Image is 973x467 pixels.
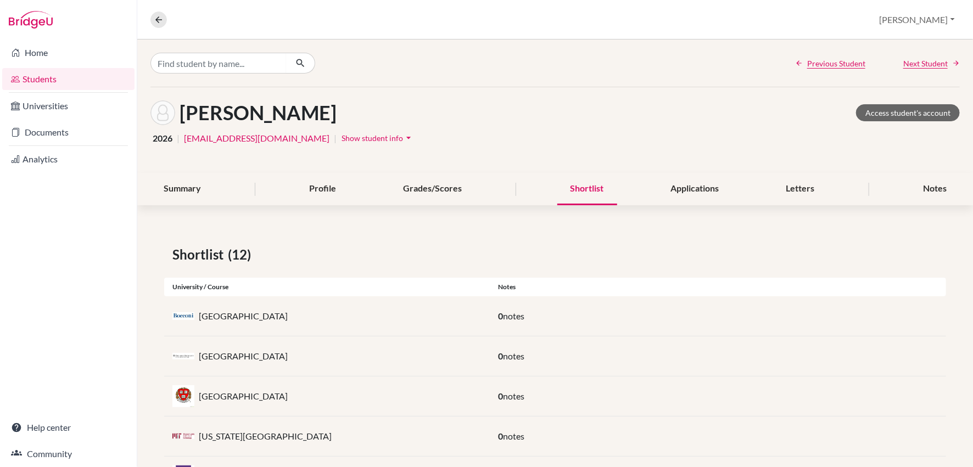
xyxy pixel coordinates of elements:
[296,173,349,205] div: Profile
[184,132,329,145] a: [EMAIL_ADDRESS][DOMAIN_NAME]
[341,130,415,147] button: Show student infoarrow_drop_down
[172,385,194,407] img: us_har_81u94qpg.jpeg
[2,95,135,117] a: Universities
[795,58,865,69] a: Previous Student
[498,431,503,441] span: 0
[153,132,172,145] span: 2026
[498,311,503,321] span: 0
[658,173,732,205] div: Applications
[498,391,503,401] span: 0
[557,173,617,205] div: Shortlist
[180,101,337,125] h1: [PERSON_NAME]
[503,391,524,401] span: notes
[150,173,214,205] div: Summary
[199,310,288,323] p: [GEOGRAPHIC_DATA]
[490,282,946,292] div: Notes
[334,132,337,145] span: |
[164,282,490,292] div: University / Course
[2,42,135,64] a: Home
[503,431,524,441] span: notes
[2,148,135,170] a: Analytics
[498,351,503,361] span: 0
[150,53,287,74] input: Find student by name...
[2,68,135,90] a: Students
[199,350,288,363] p: [GEOGRAPHIC_DATA]
[903,58,960,69] a: Next Student
[2,443,135,465] a: Community
[773,173,828,205] div: Letters
[150,100,175,125] img: Laura Háry's avatar
[2,417,135,438] a: Help center
[910,173,960,205] div: Notes
[503,351,524,361] span: notes
[875,9,960,30] button: [PERSON_NAME]
[903,58,948,69] span: Next Student
[9,11,53,29] img: Bridge-U
[228,245,255,265] span: (12)
[503,311,524,321] span: notes
[172,353,194,360] img: us_col_a9kib6ca.jpeg
[856,104,960,121] a: Access student's account
[342,133,403,143] span: Show student info
[2,121,135,143] a: Documents
[199,430,332,443] p: [US_STATE][GEOGRAPHIC_DATA]
[807,58,865,69] span: Previous Student
[390,173,475,205] div: Grades/Scores
[403,132,414,143] i: arrow_drop_down
[172,434,194,438] img: us_mit_frhewprn.png
[172,245,228,265] span: Shortlist
[172,312,194,320] img: it_com_rzvrq_zt.jpeg
[199,390,288,403] p: [GEOGRAPHIC_DATA]
[177,132,180,145] span: |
